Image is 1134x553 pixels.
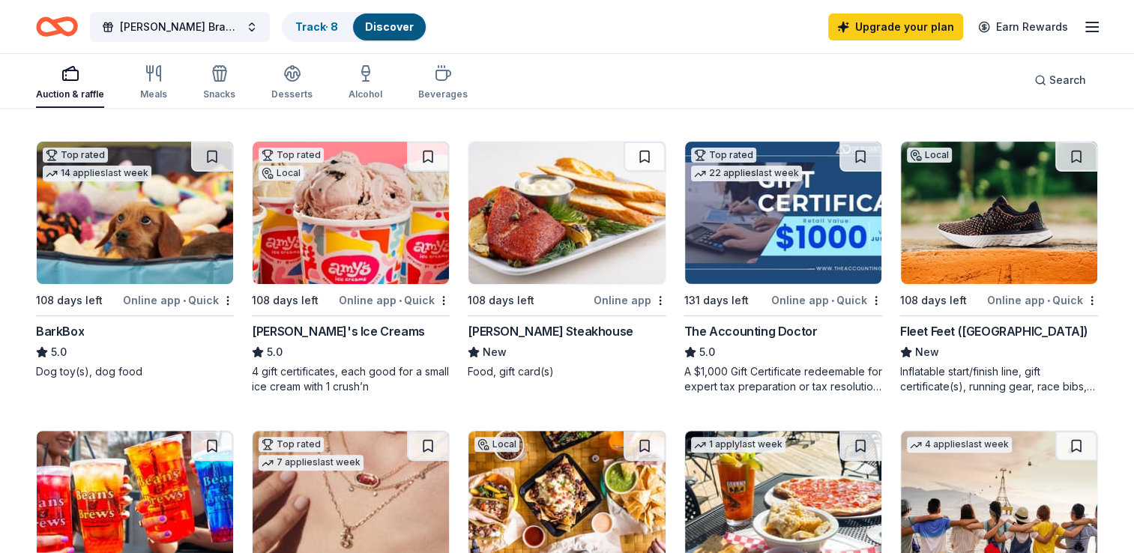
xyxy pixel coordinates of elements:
a: Home [36,9,78,44]
a: Earn Rewards [969,13,1077,40]
div: Online app Quick [123,291,234,309]
div: 131 days left [684,291,749,309]
a: Image for Amy's Ice CreamsTop ratedLocal108 days leftOnline app•Quick[PERSON_NAME]'s Ice Creams5.... [252,141,450,394]
div: Top rated [691,148,756,163]
div: Local [907,148,952,163]
img: Image for The Accounting Doctor [685,142,881,284]
a: Image for Fleet Feet (Houston)Local108 days leftOnline app•QuickFleet Feet ([GEOGRAPHIC_DATA])New... [900,141,1098,394]
img: Image for BarkBox [37,142,233,284]
div: Beverages [418,88,468,100]
span: [PERSON_NAME] Bras for the Cause Annual Event [120,18,240,36]
div: Local [259,166,304,181]
a: Track· 8 [295,20,338,33]
div: Auction & raffle [36,88,104,100]
div: Food, gift card(s) [468,364,666,379]
div: BarkBox [36,322,84,340]
div: Online app Quick [987,291,1098,309]
span: • [183,294,186,306]
div: Inflatable start/finish line, gift certificate(s), running gear, race bibs, coupons [900,364,1098,394]
button: Auction & raffle [36,58,104,108]
div: 7 applies last week [259,455,364,471]
span: • [831,294,834,306]
a: Image for The Accounting DoctorTop rated22 applieslast week131 days leftOnline app•QuickThe Accou... [684,141,882,394]
a: Upgrade your plan [828,13,963,40]
img: Image for Perry's Steakhouse [468,142,665,284]
div: Top rated [259,437,324,452]
button: Search [1022,65,1098,95]
span: New [483,343,507,361]
span: • [1047,294,1050,306]
button: Alcohol [349,58,382,108]
span: New [915,343,939,361]
button: Snacks [203,58,235,108]
div: Dog toy(s), dog food [36,364,234,379]
button: Beverages [418,58,468,108]
div: 108 days left [252,291,319,309]
div: 1 apply last week [691,437,785,453]
div: Online app Quick [339,291,450,309]
img: Image for Fleet Feet (Houston) [901,142,1097,284]
button: Track· 8Discover [282,12,427,42]
div: The Accounting Doctor [684,322,818,340]
div: 108 days left [900,291,967,309]
div: Desserts [271,88,313,100]
div: Fleet Feet ([GEOGRAPHIC_DATA]) [900,322,1088,340]
div: A $1,000 Gift Certificate redeemable for expert tax preparation or tax resolution services—recipi... [684,364,882,394]
span: Search [1049,71,1086,89]
div: 22 applies last week [691,166,802,181]
span: 5.0 [699,343,715,361]
button: Meals [140,58,167,108]
div: Snacks [203,88,235,100]
div: [PERSON_NAME]'s Ice Creams [252,322,425,340]
button: [PERSON_NAME] Bras for the Cause Annual Event [90,12,270,42]
div: 4 applies last week [907,437,1012,453]
span: • [399,294,402,306]
a: Discover [365,20,414,33]
div: Top rated [259,148,324,163]
div: Online app Quick [771,291,882,309]
div: [PERSON_NAME] Steakhouse [468,322,633,340]
span: 5.0 [51,343,67,361]
img: Image for Amy's Ice Creams [253,142,449,284]
div: 108 days left [468,291,534,309]
div: Online app [594,291,666,309]
button: Desserts [271,58,313,108]
div: 14 applies last week [43,166,151,181]
div: 108 days left [36,291,103,309]
a: Image for BarkBoxTop rated14 applieslast week108 days leftOnline app•QuickBarkBox5.0Dog toy(s), d... [36,141,234,379]
span: 5.0 [267,343,283,361]
a: Image for Perry's Steakhouse108 days leftOnline app[PERSON_NAME] SteakhouseNewFood, gift card(s) [468,141,666,379]
div: Local [474,437,519,452]
div: Meals [140,88,167,100]
div: Top rated [43,148,108,163]
div: 4 gift certificates, each good for a small ice cream with 1 crush’n [252,364,450,394]
div: Alcohol [349,88,382,100]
